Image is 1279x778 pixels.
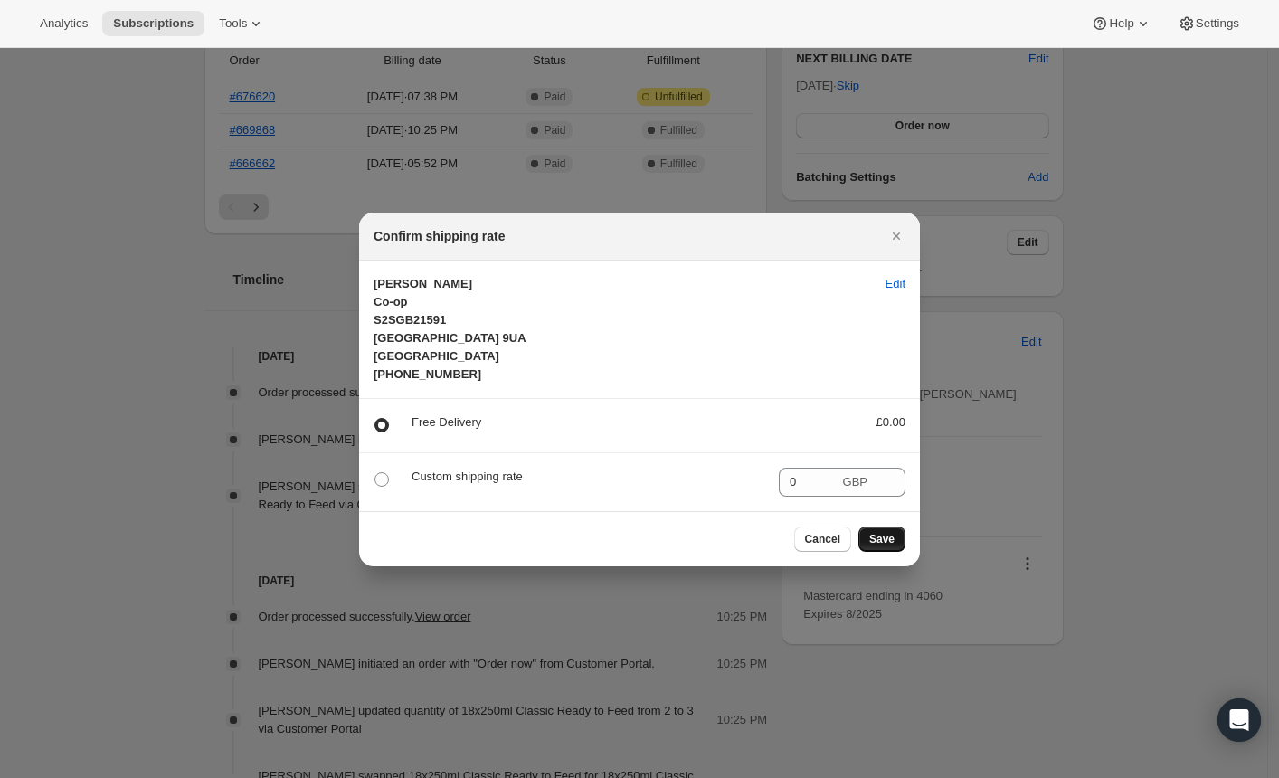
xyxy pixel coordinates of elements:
[1196,16,1239,31] span: Settings
[1167,11,1250,36] button: Settings
[40,16,88,31] span: Analytics
[113,16,194,31] span: Subscriptions
[412,413,847,432] p: Free Delivery
[1217,698,1261,742] div: Open Intercom Messenger
[374,277,526,381] span: [PERSON_NAME] Co-op S2SGB21591 [GEOGRAPHIC_DATA] 9UA [GEOGRAPHIC_DATA] [PHONE_NUMBER]
[208,11,276,36] button: Tools
[875,270,916,299] button: Edit
[794,527,851,552] button: Cancel
[876,415,905,429] span: £0.00
[843,475,867,489] span: GBP
[869,532,895,546] span: Save
[1080,11,1162,36] button: Help
[29,11,99,36] button: Analytics
[805,532,840,546] span: Cancel
[374,227,505,245] h2: Confirm shipping rate
[858,527,905,552] button: Save
[102,11,204,36] button: Subscriptions
[219,16,247,31] span: Tools
[412,468,764,486] p: Custom shipping rate
[886,275,905,293] span: Edit
[884,223,909,249] button: Close
[1109,16,1133,31] span: Help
